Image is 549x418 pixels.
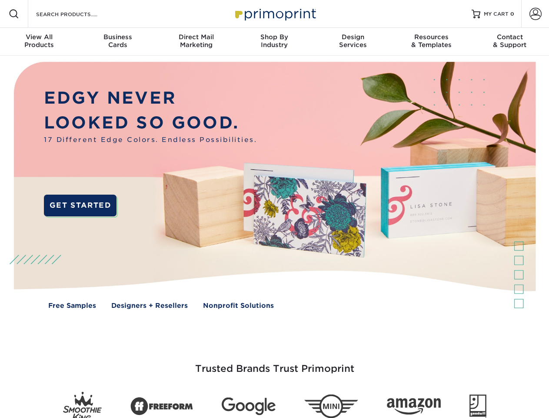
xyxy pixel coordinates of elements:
img: Goodwill [469,394,486,418]
a: DesignServices [314,28,392,56]
a: GET STARTED [44,195,116,216]
h3: Trusted Brands Trust Primoprint [20,342,529,385]
div: Industry [235,33,313,49]
span: Business [78,33,156,41]
a: Shop ByIndustry [235,28,313,56]
img: Primoprint [231,4,318,23]
input: SEARCH PRODUCTS..... [35,9,120,19]
span: Resources [392,33,470,41]
img: Amazon [387,398,441,415]
div: Services [314,33,392,49]
a: Contact& Support [471,28,549,56]
a: Direct MailMarketing [157,28,235,56]
a: Designers + Resellers [111,301,188,311]
div: & Templates [392,33,470,49]
p: EDGY NEVER [44,86,257,111]
span: 0 [510,11,514,17]
span: MY CART [484,10,509,18]
a: BusinessCards [78,28,156,56]
span: 17 Different Edge Colors. Endless Possibilities. [44,135,257,145]
a: Free Samples [48,301,96,311]
img: Google [222,398,276,415]
span: Shop By [235,33,313,41]
span: Contact [471,33,549,41]
p: LOOKED SO GOOD. [44,111,257,135]
div: Marketing [157,33,235,49]
div: & Support [471,33,549,49]
div: Cards [78,33,156,49]
span: Design [314,33,392,41]
span: Direct Mail [157,33,235,41]
a: Nonprofit Solutions [203,301,274,311]
a: Resources& Templates [392,28,470,56]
